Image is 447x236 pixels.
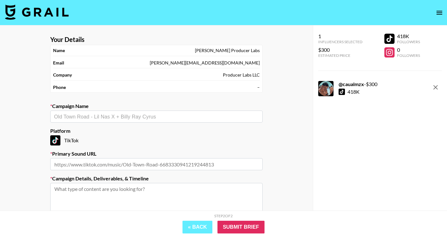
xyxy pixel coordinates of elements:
[318,39,362,44] div: Influencers Selected
[397,47,420,53] div: 0
[50,135,60,145] img: TikTok
[50,103,263,109] label: Campaign Name
[150,60,260,66] div: [PERSON_NAME][EMAIL_ADDRESS][DOMAIN_NAME]
[223,72,260,78] div: Producer Labs LLC
[318,47,362,53] div: $300
[50,175,263,182] label: Campaign Details, Deliverables, & Timeline
[50,135,263,145] div: TikTok
[53,60,64,66] strong: Email
[54,113,259,120] input: Old Town Road - Lil Nas X + Billy Ray Cyrus
[429,81,442,94] button: remove
[339,81,377,87] div: - $ 300
[347,89,360,95] div: 418K
[214,213,233,218] div: Step 2 of 2
[339,81,364,87] strong: @ caualmzx
[50,151,263,157] label: Primary Sound URL
[53,72,72,78] strong: Company
[195,48,260,53] div: [PERSON_NAME] Producer Labs
[217,221,265,233] input: Submit Brief
[50,36,85,44] strong: Your Details
[50,128,263,134] label: Platform
[318,33,362,39] div: 1
[5,4,69,20] img: Grail Talent
[53,84,66,90] strong: Phone
[182,221,212,233] button: « Back
[397,53,420,58] div: Followers
[433,6,446,19] button: open drawer
[397,39,420,44] div: Followers
[53,48,65,53] strong: Name
[415,204,439,228] iframe: Drift Widget Chat Controller
[50,158,263,170] input: https://www.tiktok.com/music/Old-Town-Road-6683330941219244813
[257,84,260,90] div: –
[318,53,362,58] div: Estimated Price
[397,33,420,39] div: 418K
